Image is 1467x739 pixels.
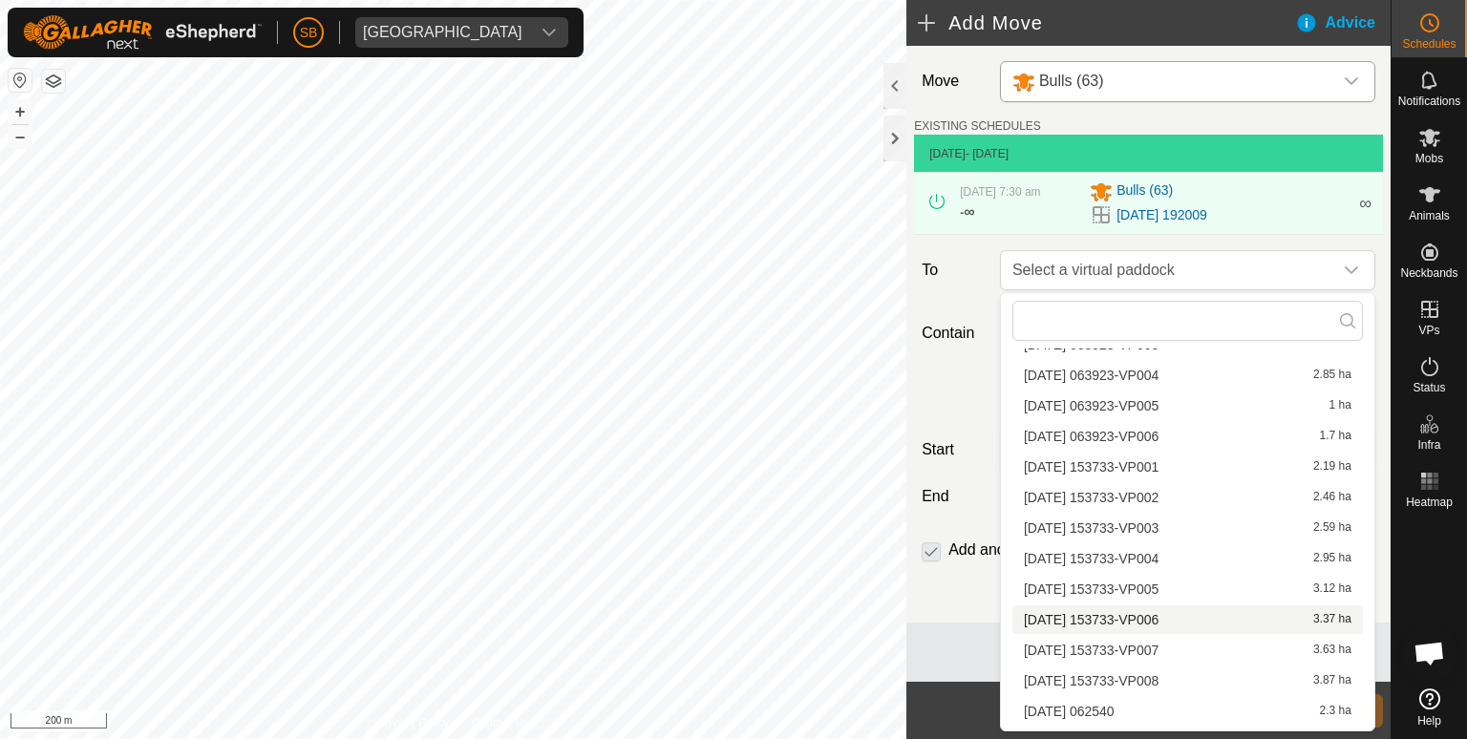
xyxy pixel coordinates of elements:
button: – [9,125,32,148]
span: [DATE] 153733-VP005 [1024,582,1159,596]
span: - [DATE] [966,147,1009,160]
span: [DATE] 153733-VP006 [1024,613,1159,626]
span: ∞ [1359,194,1371,213]
span: [DATE] 153733-VP001 [1024,460,1159,474]
a: Help [1392,681,1467,734]
span: 2.46 ha [1313,491,1351,504]
label: EXISTING SCHEDULES [914,117,1041,135]
div: Open chat [1401,624,1458,682]
span: Schedules [1402,38,1456,50]
label: Start [914,438,992,461]
span: VPs [1418,325,1439,336]
span: Notifications [1398,95,1460,107]
li: 2025-09-01 153733-VP005 [1012,575,1363,603]
span: 2.59 ha [1313,521,1351,535]
span: [DATE] 153733-VP007 [1024,644,1159,657]
a: [DATE] 192009 [1116,205,1207,225]
div: dropdown trigger [1332,251,1371,289]
span: 2.95 ha [1313,552,1351,565]
span: 2.85 ha [1313,369,1351,382]
button: Reset Map [9,69,32,92]
label: Contain [914,322,992,345]
img: Gallagher Logo [23,15,262,50]
span: Neckbands [1400,267,1457,279]
li: 2025-09-01 153733-VP002 [1012,483,1363,512]
span: Infra [1417,439,1440,451]
span: Bulls [1005,62,1332,101]
button: + [9,100,32,123]
span: [DATE] 153733-VP002 [1024,491,1159,504]
span: Select a virtual paddock [1005,251,1332,289]
span: [DATE] 063923-VP003 [1024,338,1159,351]
span: Tangihanga station [355,17,530,48]
span: Animals [1409,210,1450,222]
li: 2025-09-01 153733-VP008 [1012,666,1363,695]
span: 3.37 ha [1313,613,1351,626]
span: [DATE] 063923-VP004 [1024,369,1159,382]
label: Move [914,61,992,102]
div: Advice [1295,11,1391,34]
span: [DATE] 7:30 am [960,185,1040,199]
a: Contact Us [472,714,528,731]
span: 3.87 ha [1313,674,1351,687]
span: 3.63 ha [1313,644,1351,657]
span: [DATE] 153733-VP004 [1024,552,1159,565]
label: To [914,250,992,290]
li: 2025-08-26 063923-VP006 [1012,422,1363,451]
span: ∞ [964,203,974,220]
li: 2025-09-01 153733-VP003 [1012,514,1363,542]
li: 2025-09-02 062540 [1012,697,1363,726]
span: [DATE] 063923-VP005 [1024,399,1159,412]
button: Map Layers [42,70,65,93]
div: [GEOGRAPHIC_DATA] [363,25,522,40]
span: [DATE] 062540 [1024,705,1115,718]
a: Privacy Policy [378,714,450,731]
li: 2025-09-01 153733-VP006 [1012,605,1363,634]
label: End [914,485,992,508]
span: [DATE] 153733-VP008 [1024,674,1159,687]
div: dropdown trigger [530,17,568,48]
span: 2.3 ha [1320,705,1351,718]
label: Add another scheduled move [948,542,1147,558]
span: Help [1417,715,1441,727]
li: 2025-09-01 153733-VP007 [1012,636,1363,665]
span: [DATE] 063923-VP006 [1024,430,1159,443]
span: Heatmap [1406,496,1453,508]
span: Mobs [1415,153,1443,164]
div: dropdown trigger [1332,62,1371,101]
h2: Add Move [918,11,1294,34]
span: [DATE] [929,147,966,160]
div: - [960,201,974,223]
li: 2025-09-01 153733-VP001 [1012,453,1363,481]
span: 1 ha [1329,399,1351,412]
span: 2.19 ha [1313,460,1351,474]
span: Bulls (63) [1039,73,1104,89]
li: 2025-08-26 063923-VP005 [1012,391,1363,420]
span: 1.7 ha [1320,430,1351,443]
span: Bulls (63) [1116,180,1173,203]
li: 2025-09-01 153733-VP004 [1012,544,1363,573]
span: 3.12 ha [1313,582,1351,596]
span: SB [300,23,318,43]
li: 2025-08-26 063923-VP004 [1012,361,1363,390]
span: [DATE] 153733-VP003 [1024,521,1159,535]
span: Status [1413,382,1445,393]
